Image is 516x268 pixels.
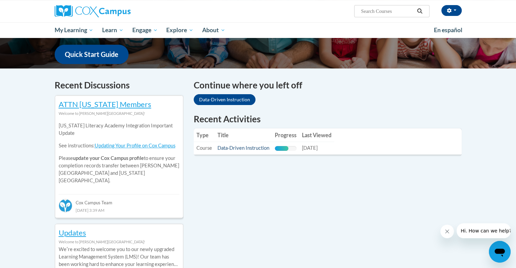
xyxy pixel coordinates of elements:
a: Data-Driven Instruction [194,94,255,105]
th: Progress [272,128,299,142]
span: Learn [102,26,123,34]
h1: Recent Activities [194,113,462,125]
p: Weʹre excited to welcome you to our newly upgraded Learning Management System (LMS)! Our team has... [59,246,179,268]
a: En español [429,23,467,37]
img: Cox Campus [55,5,131,17]
span: My Learning [54,26,93,34]
span: About [202,26,225,34]
iframe: Message from company [457,223,511,238]
div: [DATE] 3:39 AM [59,206,179,214]
div: Welcome to [PERSON_NAME][GEOGRAPHIC_DATA]! [59,110,179,117]
p: [US_STATE] Literacy Academy Integration Important Update [59,122,179,137]
a: About [198,22,230,38]
a: Updates [59,228,86,237]
a: Learn [98,22,128,38]
button: Account Settings [441,5,462,16]
div: Welcome to [PERSON_NAME][GEOGRAPHIC_DATA]! [59,238,179,246]
button: Search [415,7,425,15]
p: See instructions: [59,142,179,149]
span: En español [434,26,462,34]
span: Course [196,145,212,151]
a: Quick Start Guide [55,45,129,64]
b: update your Cox Campus profile [73,155,144,161]
h4: Continue where you left off [194,79,462,92]
a: Updating Your Profile on Cox Campus [95,143,175,148]
a: Engage [128,22,162,38]
iframe: Close message [440,225,454,238]
input: Search Courses [360,7,415,15]
img: Cox Campus Team [59,199,72,212]
iframe: Button to launch messaging window [489,241,511,263]
th: Type [194,128,215,142]
a: Data-Driven Instruction [217,145,269,151]
div: Please to ensure your completion records transfer between [PERSON_NAME][GEOGRAPHIC_DATA] and [US_... [59,117,179,189]
div: Cox Campus Team [59,194,179,206]
a: ATTN [US_STATE] Members [59,100,151,109]
span: Engage [132,26,158,34]
span: Hi. How can we help? [4,5,55,10]
div: Progress, % [275,146,289,151]
th: Last Viewed [299,128,334,142]
h4: Recent Discussions [55,79,184,92]
div: Main menu [44,22,472,38]
a: Cox Campus [55,5,184,17]
a: Explore [162,22,198,38]
a: My Learning [50,22,98,38]
span: Explore [166,26,193,34]
th: Title [215,128,272,142]
span: [DATE] [302,145,318,151]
